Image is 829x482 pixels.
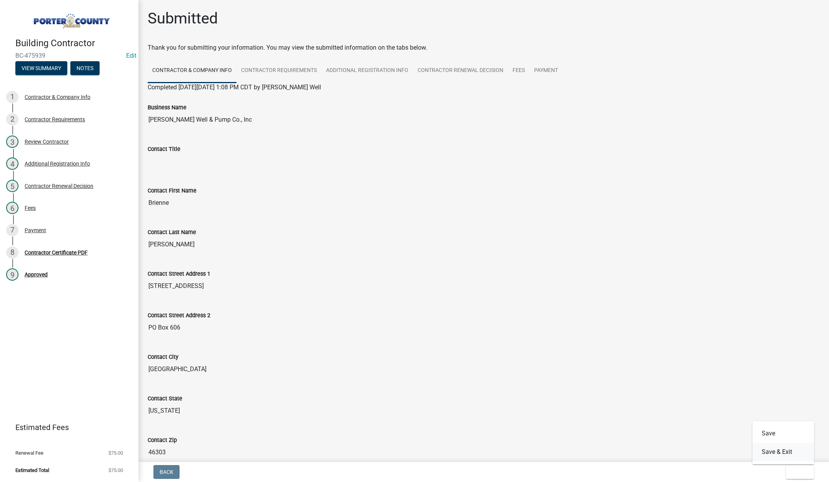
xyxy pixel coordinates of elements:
[148,396,182,402] label: Contact State
[236,59,321,83] a: Contractor Requirements
[148,438,177,443] label: Contact Zip
[148,43,820,52] div: Thank you for submitting your information. You may view the submitted information on the tabs below.
[25,228,46,233] div: Payment
[792,469,803,475] span: Exit
[148,188,196,194] label: Contact First Name
[25,205,36,211] div: Fees
[15,468,49,473] span: Estimated Total
[148,271,210,277] label: Contact Street Address 1
[108,468,123,473] span: $75.00
[15,65,67,72] wm-modal-confirm: Summary
[25,272,48,277] div: Approved
[25,250,88,255] div: Contractor Certificate PDF
[153,465,180,479] button: Back
[6,136,18,148] div: 3
[25,183,93,189] div: Contractor Renewal Decision
[752,424,814,443] button: Save
[6,157,18,170] div: 4
[6,113,18,126] div: 2
[6,202,18,214] div: 6
[15,8,126,30] img: Porter County, Indiana
[6,268,18,281] div: 9
[6,224,18,236] div: 7
[148,105,186,110] label: Business Name
[148,84,321,91] span: Completed [DATE][DATE] 1:08 PM CDT by [PERSON_NAME] Well
[321,59,413,83] a: Additional Registration Info
[160,469,173,475] span: Back
[508,59,529,83] a: Fees
[148,9,218,28] h1: Submitted
[25,117,85,122] div: Contractor Requirements
[15,38,132,49] h4: Building Contractor
[6,246,18,259] div: 8
[108,450,123,455] span: $75.00
[25,139,69,144] div: Review Contractor
[786,465,814,479] button: Exit
[15,61,67,75] button: View Summary
[148,355,178,360] label: Contact City
[529,59,563,83] a: Payment
[752,421,814,464] div: Exit
[148,147,180,152] label: Contact Title
[15,450,43,455] span: Renewal Fee
[15,52,123,59] span: BC-475939
[70,61,100,75] button: Notes
[6,91,18,103] div: 1
[25,94,90,100] div: Contractor & Company Info
[148,230,196,235] label: Contact Last Name
[126,52,137,59] wm-modal-confirm: Edit Application Number
[148,59,236,83] a: Contractor & Company Info
[148,313,210,318] label: Contact Street Address 2
[70,65,100,72] wm-modal-confirm: Notes
[752,443,814,461] button: Save & Exit
[6,420,126,435] a: Estimated Fees
[126,52,137,59] a: Edit
[25,161,90,166] div: Additional Registration Info
[6,180,18,192] div: 5
[413,59,508,83] a: Contractor Renewal Decision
